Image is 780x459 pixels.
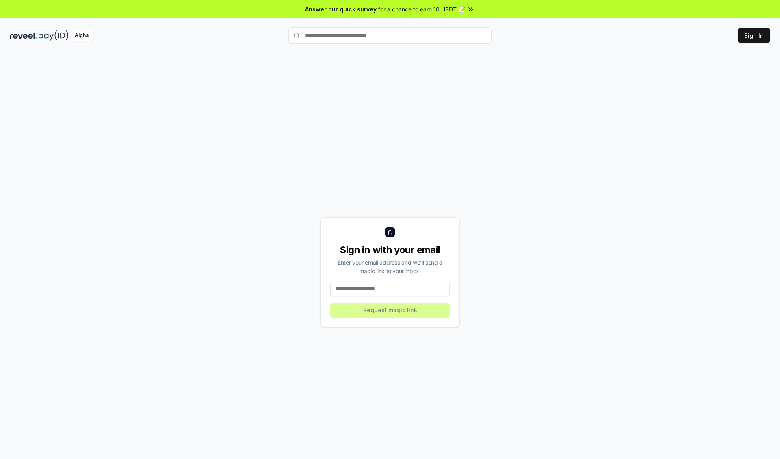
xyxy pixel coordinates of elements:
div: Alpha [70,30,93,41]
img: pay_id [39,30,69,41]
img: logo_small [385,227,395,237]
img: reveel_dark [10,30,37,41]
div: Enter your email address and we’ll send a magic link to your inbox. [330,258,450,275]
button: Sign In [738,28,770,43]
div: Sign in with your email [330,244,450,257]
span: Answer our quick survey [305,5,377,13]
span: for a chance to earn 10 USDT 📝 [378,5,465,13]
